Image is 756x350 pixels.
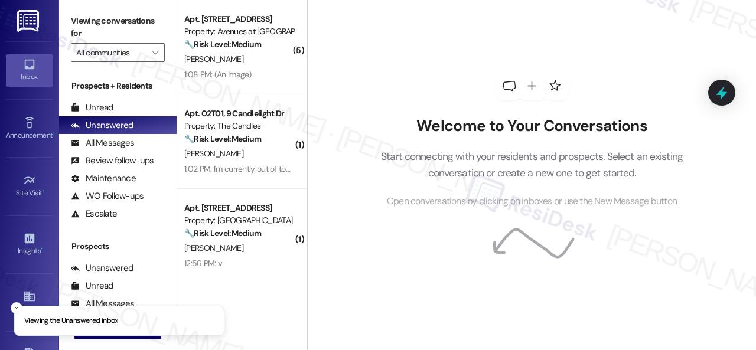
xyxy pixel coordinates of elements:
strong: 🔧 Risk Level: Medium [184,133,261,144]
div: Maintenance [71,172,136,185]
img: ResiDesk Logo [17,10,41,32]
span: [PERSON_NAME] [184,54,243,64]
span: • [53,129,54,138]
a: Buildings [6,286,53,318]
strong: 🔧 Risk Level: Medium [184,228,261,238]
h2: Welcome to Your Conversations [363,117,701,136]
button: Close toast [11,302,22,314]
div: Prospects [59,240,177,253]
div: Unanswered [71,262,133,274]
label: Viewing conversations for [71,12,165,43]
i:  [152,48,158,57]
a: Inbox [6,54,53,86]
span: • [41,245,43,253]
div: 1:08 PM: (An Image) [184,69,252,80]
div: Property: [GEOGRAPHIC_DATA] [184,214,294,227]
div: WO Follow-ups [71,190,144,202]
div: Property: Avenues at [GEOGRAPHIC_DATA] [184,25,294,38]
a: Site Visit • [6,171,53,202]
a: Insights • [6,228,53,260]
div: Review follow-ups [71,155,154,167]
div: Property: The Candles [184,120,294,132]
div: 1:02 PM: I'm currently out of town, did you guys fix the AC leak and door knob? [184,163,450,174]
div: Unread [71,280,113,292]
span: Open conversations by clicking on inboxes or use the New Message button [387,194,677,209]
input: All communities [76,43,146,62]
div: Unread [71,102,113,114]
div: Prospects + Residents [59,80,177,92]
div: All Messages [71,137,134,149]
div: 12:56 PM: y [184,258,222,269]
strong: 🔧 Risk Level: Medium [184,39,261,50]
span: [PERSON_NAME] [184,243,243,253]
p: Start connecting with your residents and prospects. Select an existing conversation or create a n... [363,148,701,182]
p: Viewing the Unanswered inbox [24,316,118,326]
span: • [43,187,44,195]
div: Apt. [STREET_ADDRESS] [184,13,294,25]
span: [PERSON_NAME] [184,148,243,159]
div: Apt. 02T01, 9 Candlelight Dr [184,107,294,120]
div: Escalate [71,208,117,220]
div: Apt. [STREET_ADDRESS] [184,202,294,214]
div: Unanswered [71,119,133,132]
